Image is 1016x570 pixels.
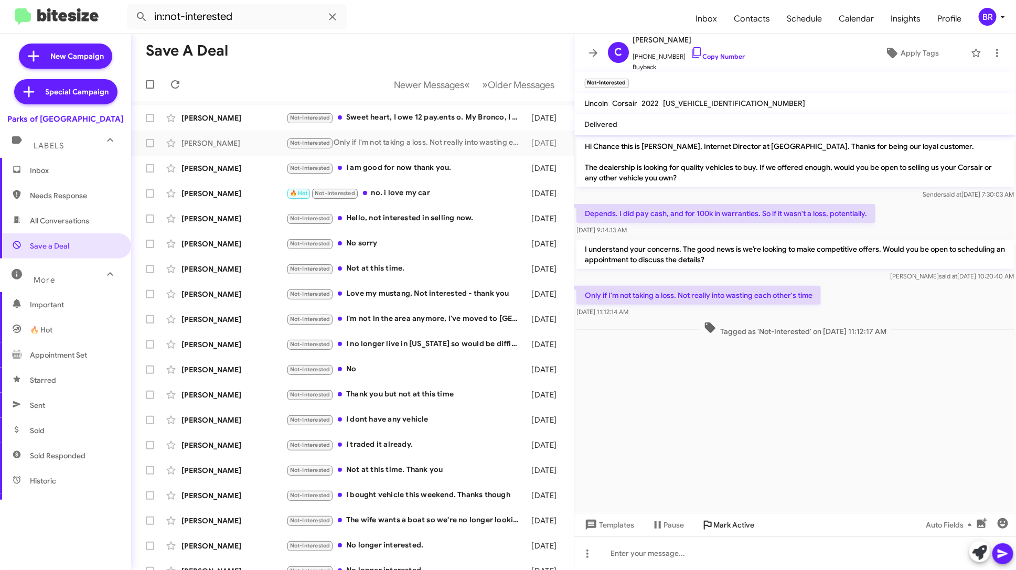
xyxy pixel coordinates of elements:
span: Sold [30,425,45,436]
div: [PERSON_NAME] [181,515,286,526]
div: [PERSON_NAME] [181,541,286,551]
a: Inbox [687,4,725,34]
p: I understand your concerns. The good news is we’re looking to make competitive offers. Would you ... [576,240,1014,269]
div: I am good for now thank you. [286,162,526,174]
span: Sender [DATE] 7:30:03 AM [923,190,1014,198]
div: [PERSON_NAME] [181,113,286,123]
div: I dont have any vehicle [286,414,526,426]
span: Corsair [613,99,638,108]
div: [PERSON_NAME] [181,415,286,425]
span: Delivered [585,120,618,129]
span: New Campaign [50,51,104,61]
div: [PERSON_NAME] [181,188,286,199]
div: Love my mustang, Not interested - thank you [286,288,526,300]
a: New Campaign [19,44,112,69]
div: [DATE] [526,188,565,199]
span: C [614,44,622,61]
small: Not-Interested [585,79,629,88]
span: Appointment Set [30,350,87,360]
div: [PERSON_NAME] [181,138,286,148]
div: [PERSON_NAME] [181,364,286,375]
span: Sent [30,400,45,411]
button: Pause [643,515,693,534]
div: Sweet heart, I owe 12 pay.ents o. My Bronco, I am [DEMOGRAPHIC_DATA], no new viechles are in my f... [286,112,526,124]
div: The wife wants a boat so we're no longer looking for a truck. Thanks for the follow up but we're ... [286,514,526,526]
span: Apply Tags [901,44,939,62]
div: [DATE] [526,490,565,501]
div: [DATE] [526,239,565,249]
span: Not-Interested [290,492,330,499]
span: Schedule [778,4,830,34]
a: Calendar [830,4,882,34]
span: Not-Interested [315,190,355,197]
div: I no longer live in [US_STATE] so would be difficult to sell/trade my car with you. Plus just bou... [286,338,526,350]
span: said at [943,190,961,198]
button: Auto Fields [917,515,985,534]
span: Not-Interested [290,215,330,222]
span: [US_VEHICLE_IDENTIFICATION_NUMBER] [664,99,806,108]
span: Tagged as 'Not-Interested' on [DATE] 11:12:17 AM [699,321,891,337]
span: Templates [583,515,635,534]
div: [DATE] [526,138,565,148]
div: Hello, not interested in selling now. [286,212,526,224]
span: Mark Active [714,515,755,534]
span: Not-Interested [290,240,330,247]
div: [PERSON_NAME] [181,239,286,249]
button: Mark Active [693,515,763,534]
span: Historic [30,476,56,486]
span: Not-Interested [290,165,330,171]
span: said at [939,272,957,280]
button: Previous [388,74,477,95]
span: Save a Deal [30,241,69,251]
div: [DATE] [526,264,565,274]
span: [PERSON_NAME] [DATE] 10:20:40 AM [890,272,1014,280]
div: [PERSON_NAME] [181,163,286,174]
h1: Save a Deal [146,42,228,59]
div: Not at this time. [286,263,526,275]
button: Apply Tags [857,44,966,62]
div: [DATE] [526,541,565,551]
span: [DATE] 11:12:14 AM [576,308,628,316]
span: Sold Responded [30,450,85,461]
div: [PERSON_NAME] [181,440,286,450]
div: [PERSON_NAME] [181,213,286,224]
a: Contacts [725,4,778,34]
span: Not-Interested [290,366,330,373]
div: [DATE] [526,515,565,526]
div: Parks of [GEOGRAPHIC_DATA] [8,114,124,124]
span: Not-Interested [290,467,330,474]
span: Not-Interested [290,316,330,322]
div: [PERSON_NAME] [181,390,286,400]
div: No longer interested. [286,540,526,552]
a: Special Campaign [14,79,117,104]
div: [PERSON_NAME] [181,339,286,350]
span: Pause [664,515,685,534]
nav: Page navigation example [389,74,561,95]
div: I traded it already. [286,439,526,451]
span: Important [30,299,119,310]
p: Depends. I did pay cash, and for 100k in warranties. So if it wasn't a loss, potentially. [576,204,875,223]
span: Not-Interested [290,416,330,423]
span: Not-Interested [290,114,330,121]
div: [PERSON_NAME] [181,314,286,325]
button: Templates [574,515,643,534]
div: [DATE] [526,314,565,325]
div: Only if I'm not taking a loss. Not really into wasting each other's time [286,137,526,149]
span: More [34,275,55,285]
div: [PERSON_NAME] [181,490,286,501]
div: [DATE] [526,465,565,476]
span: Newer Messages [394,79,465,91]
span: Not-Interested [290,341,330,348]
div: No sorry [286,238,526,250]
div: Not at this time. Thank you [286,464,526,476]
span: 2022 [642,99,659,108]
p: Only if I'm not taking a loss. Not really into wasting each other's time [576,286,821,305]
div: Thank you but not at this time [286,389,526,401]
div: no. i love my car [286,187,526,199]
span: 🔥 Hot [290,190,308,197]
div: [DATE] [526,440,565,450]
span: Not-Interested [290,542,330,549]
a: Profile [929,4,970,34]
